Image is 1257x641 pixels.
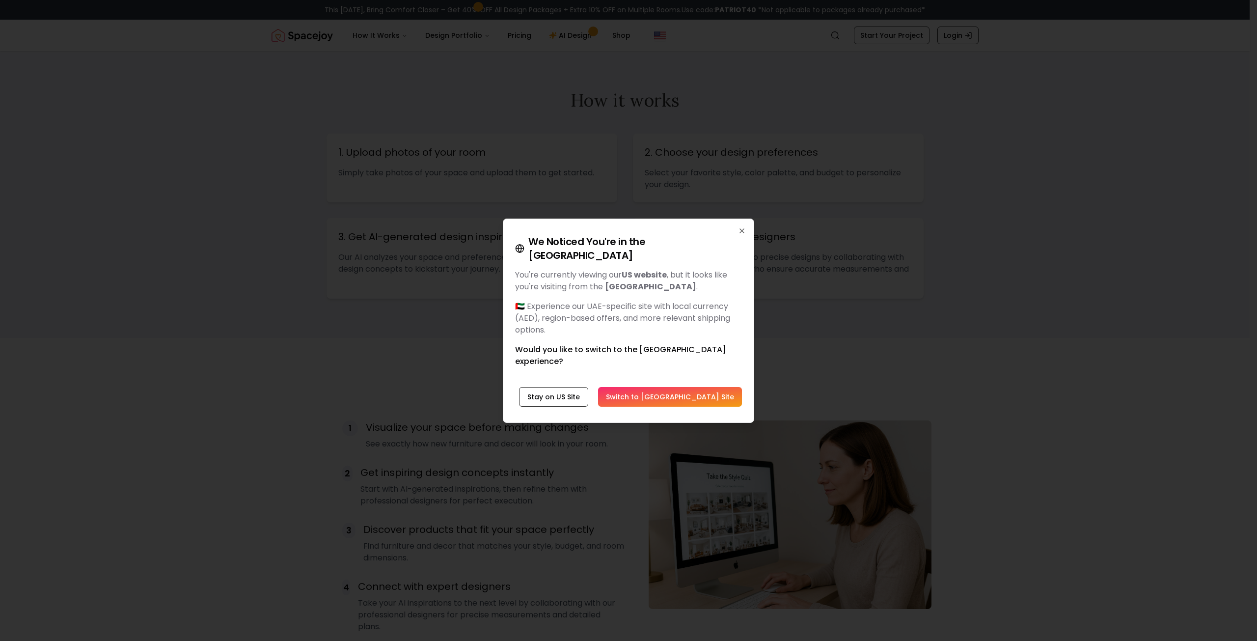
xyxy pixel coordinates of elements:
strong: US website [622,269,667,280]
p: 🇦🇪 Experience our UAE-specific site with local currency (AED), region-based offers, and more rele... [515,301,742,336]
button: Switch to [GEOGRAPHIC_DATA] Site [598,387,742,407]
span: We Noticed You're in the [GEOGRAPHIC_DATA] [528,235,742,262]
p: You're currently viewing our , but it looks like you're visiting from the . [515,269,742,293]
p: Would you like to switch to the [GEOGRAPHIC_DATA] experience? [515,344,742,367]
button: Stay on US Site [519,387,588,407]
strong: [GEOGRAPHIC_DATA] [605,281,696,292]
